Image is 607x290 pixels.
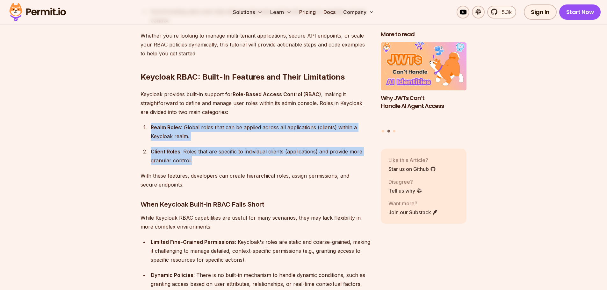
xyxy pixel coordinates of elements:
a: Join our Substack [388,209,438,216]
div: : Keycloak's roles are static and coarse-grained, making it challenging to manage detailed, conte... [151,237,371,264]
p: While Keycloak RBAC capabilities are useful for many scenarios, they may lack flexibility in more... [141,213,371,231]
button: Go to slide 2 [387,130,390,133]
strong: Client Roles [151,148,180,155]
a: Why JWTs Can’t Handle AI Agent AccessWhy JWTs Can’t Handle AI Agent Access [381,42,467,126]
a: Start Now [559,4,601,20]
p: Disagree? [388,178,422,186]
p: Whether you’re looking to manage multi-tenant applications, secure API endpoints, or scale your R... [141,31,371,58]
a: Tell us why [388,187,422,195]
div: : There is no built-in mechanism to handle dynamic conditions, such as granting access based on u... [151,271,371,288]
div: : Roles that are specific to individual clients (applications) and provide more granular control. [151,147,371,165]
button: Go to slide 3 [393,130,395,132]
a: Pricing [297,6,318,18]
h3: Why JWTs Can’t Handle AI Agent Access [381,94,467,110]
h2: More to read [381,31,467,39]
p: With these features, developers can create hierarchical roles, assign permissions, and secure end... [141,171,371,189]
li: 2 of 3 [381,42,467,126]
h2: Keycloak RBAC: Built-In Features and Their Limitations [141,46,371,82]
div: : Global roles that can be applied across all applications (clients) within a Keycloak realm. [151,123,371,141]
a: 5.3k [487,6,516,18]
a: Star us on Github [388,165,436,173]
a: Docs [321,6,338,18]
strong: Dynamic Policies [151,272,193,278]
p: Like this Article? [388,156,436,164]
button: Go to slide 1 [382,130,384,132]
button: Company [341,6,377,18]
button: Solutions [230,6,265,18]
strong: Realm Roles [151,124,181,131]
div: Posts [381,42,467,134]
h3: When Keycloak Built-In RBAC Falls Short [141,199,371,209]
strong: Limited Fine-Grained Permissions [151,239,235,245]
img: Why JWTs Can’t Handle AI Agent Access [381,42,467,91]
p: Keycloak provides built-in support for , making it straightforward to define and manage user role... [141,90,371,117]
button: Learn [268,6,294,18]
img: Permit logo [6,1,69,23]
p: Want more? [388,200,438,207]
a: Sign In [524,4,557,20]
span: 5.3k [498,8,512,16]
strong: Role-Based Access Control (RBAC) [233,91,321,97]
